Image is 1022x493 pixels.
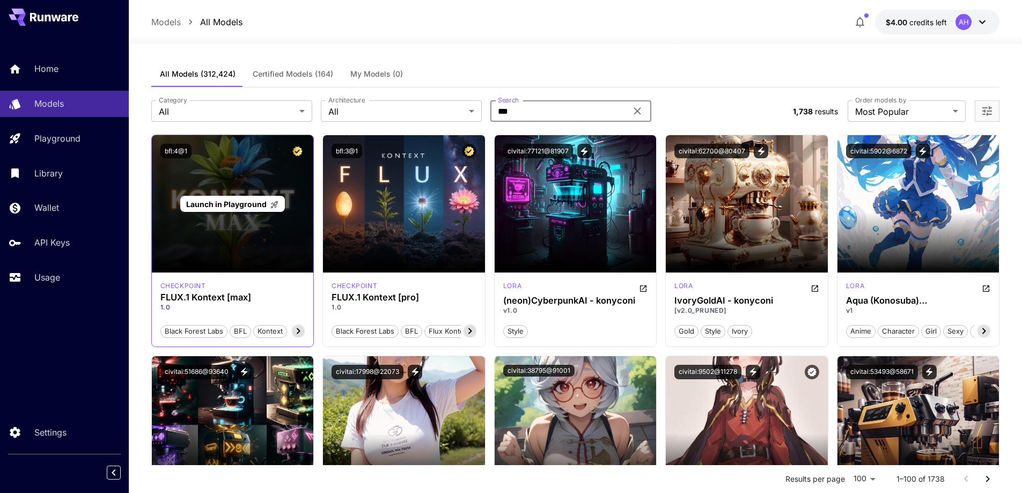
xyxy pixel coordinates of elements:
p: lora [846,281,864,291]
p: checkpoint [332,281,377,291]
span: My Models (0) [350,69,403,79]
div: SD 1.5 [846,281,864,294]
span: gold [675,326,698,337]
button: civitai:62700@80407 [674,144,749,158]
span: $4.00 [886,18,909,27]
button: View trigger words [754,144,768,158]
button: bfl:4@1 [160,144,192,158]
button: $3.99808AH [875,10,999,34]
span: Kontext [254,326,286,337]
button: Black Forest Labs [332,324,399,338]
span: BFL [230,326,251,337]
span: results [815,107,838,116]
button: Open more filters [981,105,994,118]
span: girl [922,326,940,337]
div: SD 1.5 [503,281,521,294]
p: v1.0 [503,306,648,315]
button: Certified Model – Vetted for best performance and includes a commercial license. [290,144,305,158]
span: Black Forest Labs [161,326,227,337]
button: civitai:17998@22073 [332,365,403,379]
button: Flux Kontext [424,324,474,338]
label: Architecture [328,95,365,105]
div: SD 1.5 [674,281,693,294]
span: anime [847,326,875,337]
button: Verified working [805,365,819,379]
a: All Models [200,16,242,28]
h3: (neon)CyberpunkAI - konyconi [503,296,648,306]
button: Kontext [253,324,287,338]
a: Models [151,16,181,28]
label: Category [159,95,187,105]
button: View trigger words [237,365,252,379]
div: Aqua (Konosuba) LoRA [846,296,991,306]
span: character [878,326,918,337]
h3: FLUX.1 Kontext [max] [160,292,305,303]
p: Home [34,62,58,75]
p: 1–100 of 1738 [896,474,945,484]
button: civitai:53493@58671 [846,365,918,379]
p: Settings [34,426,67,439]
div: $3.99808 [886,17,947,28]
span: style [504,326,527,337]
div: 100 [849,471,879,487]
label: Order models by [855,95,906,105]
button: Open in CivitAI [811,281,819,294]
h3: Aqua (Konosuba) [PERSON_NAME] [846,296,991,306]
p: API Keys [34,236,70,249]
button: View trigger words [916,144,930,158]
button: girl [921,324,941,338]
p: Usage [34,271,60,284]
button: civitai:5902@6872 [846,144,911,158]
button: Certified Model – Vetted for best performance and includes a commercial license. [462,144,476,158]
button: civitai:51686@93640 [160,365,233,379]
p: Wallet [34,201,59,214]
p: lora [503,281,521,291]
span: Black Forest Labs [332,326,398,337]
span: Most Popular [855,105,949,118]
p: 1.0 [332,303,476,312]
button: style [701,324,725,338]
button: ivory [727,324,752,338]
nav: breadcrumb [151,16,242,28]
span: Certified Models (164) [253,69,333,79]
label: Search [498,95,519,105]
button: Collapse sidebar [107,466,121,480]
p: Models [34,97,64,110]
p: lora [674,281,693,291]
button: BFL [401,324,422,338]
p: checkpoint [160,281,206,291]
div: AH [955,14,972,30]
button: anime [846,324,876,338]
button: Go to next page [977,468,998,490]
span: 1,738 [793,107,813,116]
span: All [328,105,465,118]
button: sexy [943,324,968,338]
span: credits left [909,18,947,27]
span: sexy [944,326,967,337]
div: FLUX.1 Kontext [max] [160,281,206,291]
button: civitai:77121@81907 [503,144,573,158]
p: v1 [846,306,991,315]
button: character [878,324,919,338]
button: View trigger words [922,365,937,379]
button: View trigger words [577,144,592,158]
button: style [503,324,528,338]
button: BFL [230,324,251,338]
button: gold [674,324,699,338]
span: Flux Kontext [425,326,474,337]
button: civitai:9502@11278 [674,365,741,379]
div: IvoryGoldAI - konyconi [674,296,819,306]
button: View trigger words [408,365,422,379]
p: [v2.0_PRUNED] [674,306,819,315]
button: civitai:38795@91001 [503,365,575,377]
p: Playground [34,132,80,145]
span: All Models (312,424) [160,69,236,79]
p: Results per page [785,474,845,484]
div: Collapse sidebar [115,463,129,482]
h3: FLUX.1 Kontext [pro] [332,292,476,303]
